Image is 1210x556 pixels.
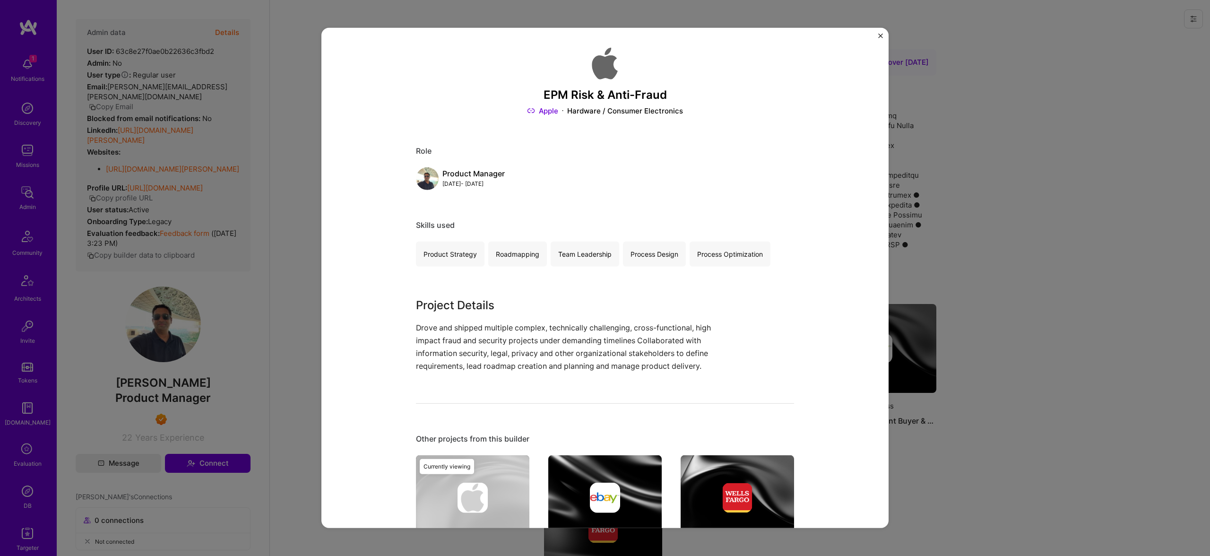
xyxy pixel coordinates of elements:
[590,482,620,513] img: Company logo
[722,482,752,513] img: Company logo
[623,242,686,267] div: Process Design
[416,220,794,230] div: Skills used
[416,242,484,267] div: Product Strategy
[416,146,794,156] div: Role
[416,297,723,314] h3: Project Details
[442,169,505,179] div: Product Manager
[690,242,770,267] div: Process Optimization
[527,106,535,116] img: Link
[420,459,474,474] div: Currently viewing
[878,34,883,43] button: Close
[588,47,622,81] img: Company logo
[548,455,662,540] img: cover
[416,434,794,443] div: Other projects from this builder
[527,106,558,116] a: Apple
[488,242,547,267] div: Roadmapping
[416,321,723,373] p: Drove and shipped multiple complex, technically challenging, cross-functional, high impact fraud ...
[562,106,563,116] img: Dot
[416,88,794,102] h3: EPM Risk & Anti-Fraud
[681,455,794,540] img: cover
[442,179,505,189] div: [DATE] - [DATE]
[416,455,529,540] img: cover
[551,242,619,267] div: Team Leadership
[567,106,683,116] div: Hardware / Consumer Electronics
